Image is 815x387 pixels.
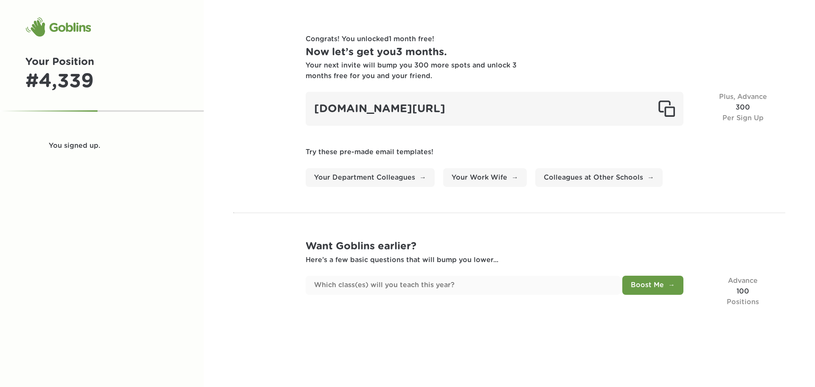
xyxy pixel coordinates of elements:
div: 100 [700,276,785,307]
h1: Your Position [25,54,178,70]
button: Boost Me [622,276,683,295]
span: Per Sign Up [722,115,764,121]
div: [DOMAIN_NAME][URL] [306,92,683,126]
div: Your next invite will bump you 300 more spots and unlock 3 months free for you and your friend. [306,60,518,82]
div: Goblins [25,17,91,37]
span: Plus, Advance [719,93,767,100]
p: Congrats! You unlocked 1 month free ! [306,34,785,45]
span: Advance [728,277,758,284]
div: # 4,339 [25,70,178,93]
p: Try these pre-made email templates! [306,147,785,158]
span: Positions [727,299,759,305]
a: Your Work Wife [443,168,527,187]
a: Your Department Colleagues [306,168,435,187]
input: Which class(es) will you teach this year? [306,276,621,295]
p: Here’s a few basic questions that will bump you lower... [306,255,785,266]
div: You signed up. [49,141,172,151]
div: 300 [700,92,785,126]
h1: Now let’s get you 3 months . [306,45,785,60]
h1: Want Goblins earlier? [306,239,785,254]
a: Colleagues at Other Schools [535,168,663,187]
